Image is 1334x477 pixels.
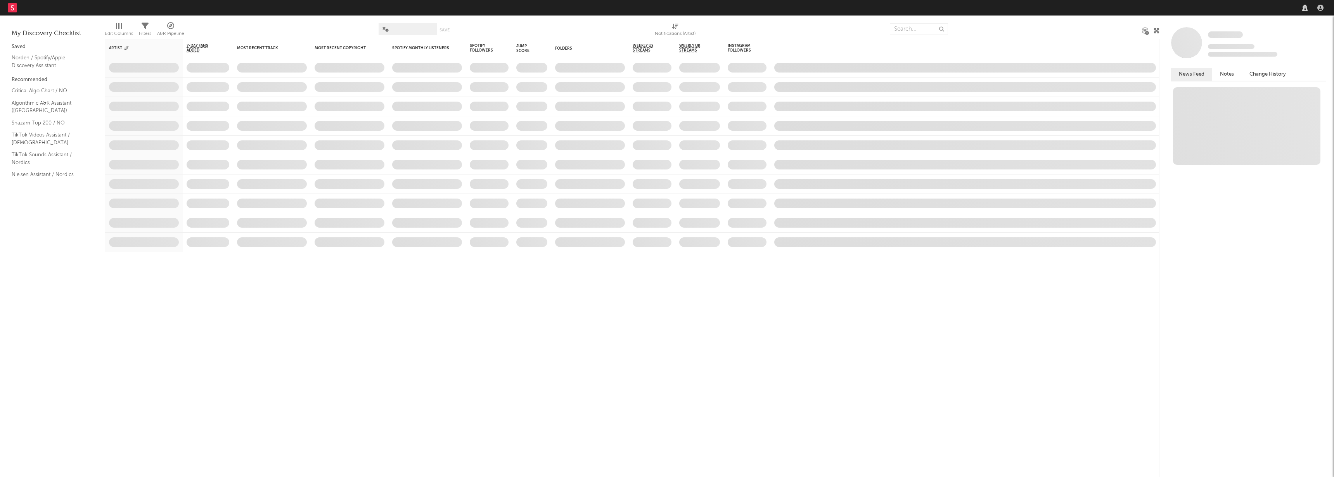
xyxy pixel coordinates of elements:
[1171,68,1212,81] button: News Feed
[315,46,373,50] div: Most Recent Copyright
[439,28,450,32] button: Save
[633,43,660,53] span: Weekly US Streams
[655,19,696,42] div: Notifications (Artist)
[12,75,93,85] div: Recommended
[1212,68,1242,81] button: Notes
[139,29,151,38] div: Filters
[470,43,497,53] div: Spotify Followers
[109,46,167,50] div: Artist
[12,131,85,147] a: TikTok Videos Assistant / [DEMOGRAPHIC_DATA]
[157,19,184,42] div: A&R Pipeline
[139,19,151,42] div: Filters
[679,43,708,53] span: Weekly UK Streams
[105,19,133,42] div: Edit Columns
[12,119,85,127] a: Shazam Top 200 / NO
[12,170,85,179] a: Nielsen Assistant / Nordics
[157,29,184,38] div: A&R Pipeline
[890,23,948,35] input: Search...
[12,42,93,52] div: Saved
[392,46,450,50] div: Spotify Monthly Listeners
[1208,52,1277,57] span: 0 fans last week
[1242,68,1294,81] button: Change History
[12,86,85,95] a: Critical Algo Chart / NO
[1208,44,1254,49] span: Tracking Since: [DATE]
[1208,31,1243,38] span: Some Artist
[1208,31,1243,39] a: Some Artist
[105,29,133,38] div: Edit Columns
[12,99,85,115] a: Algorithmic A&R Assistant ([GEOGRAPHIC_DATA])
[12,54,85,69] a: Norden / Spotify/Apple Discovery Assistant
[12,150,85,166] a: TikTok Sounds Assistant / Nordics
[555,46,613,51] div: Folders
[728,43,755,53] div: Instagram Followers
[187,43,218,53] span: 7-Day Fans Added
[237,46,295,50] div: Most Recent Track
[655,29,696,38] div: Notifications (Artist)
[12,29,93,38] div: My Discovery Checklist
[516,44,536,53] div: Jump Score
